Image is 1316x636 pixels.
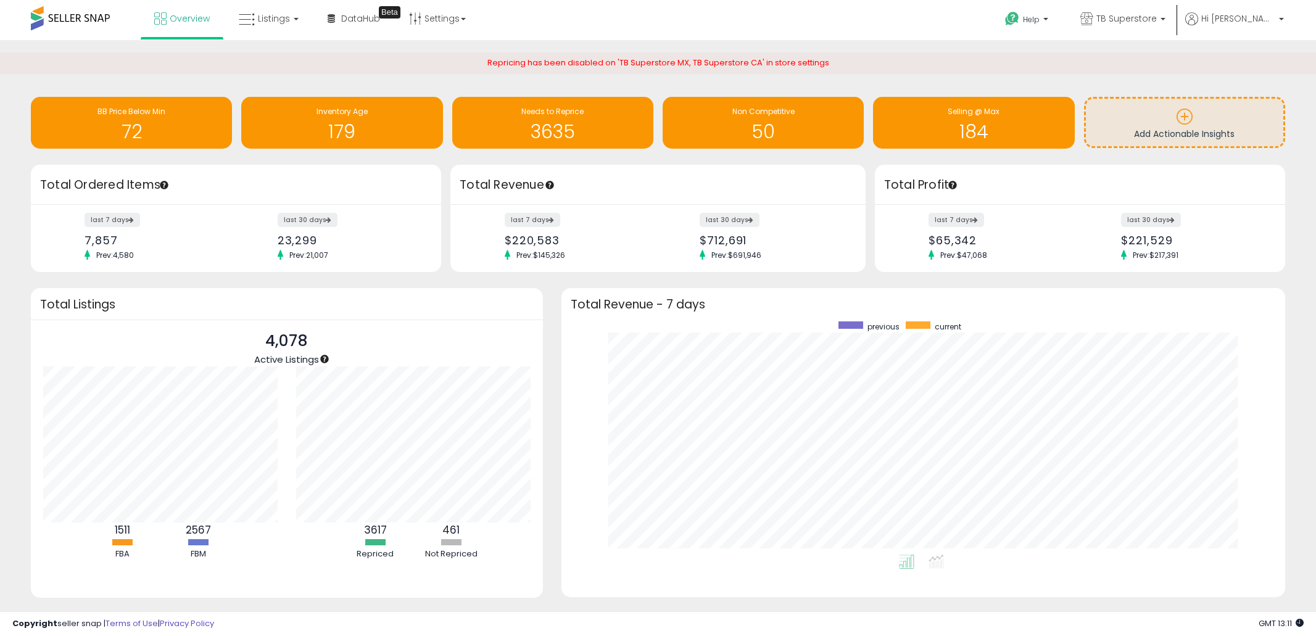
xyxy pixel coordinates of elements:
[663,97,864,149] a: Non Competitive 50
[700,234,844,247] div: $712,691
[442,522,460,537] b: 461
[85,234,226,247] div: 7,857
[571,300,1276,309] h3: Total Revenue - 7 days
[97,106,165,117] span: BB Price Below Min
[1259,617,1304,629] span: 2025-10-14 13:11 GMT
[31,97,232,149] a: BB Price Below Min 72
[948,106,999,117] span: Selling @ Max
[521,106,584,117] span: Needs to Reprice
[414,548,488,560] div: Not Repriced
[1121,234,1263,247] div: $221,529
[929,213,984,227] label: last 7 days
[40,300,534,309] h3: Total Listings
[241,97,442,149] a: Inventory Age 179
[106,617,158,629] a: Terms of Use
[879,122,1068,142] h1: 184
[170,12,210,25] span: Overview
[319,353,330,365] div: Tooltip anchor
[254,353,319,366] span: Active Listings
[12,617,57,629] strong: Copyright
[338,548,412,560] div: Repriced
[161,548,235,560] div: FBM
[947,180,958,191] div: Tooltip anchor
[247,122,436,142] h1: 179
[254,329,319,353] p: 4,078
[258,12,290,25] span: Listings
[159,180,170,191] div: Tooltip anchor
[873,97,1074,149] a: Selling @ Max 184
[12,618,214,630] div: seller snap | |
[364,522,387,537] b: 3617
[510,250,571,260] span: Prev: $145,326
[544,180,555,191] div: Tooltip anchor
[186,522,211,537] b: 2567
[884,176,1276,194] h3: Total Profit
[1185,12,1284,40] a: Hi [PERSON_NAME]
[705,250,768,260] span: Prev: $691,946
[460,176,856,194] h3: Total Revenue
[1201,12,1275,25] span: Hi [PERSON_NAME]
[379,6,400,19] div: Tooltip anchor
[732,106,795,117] span: Non Competitive
[1023,14,1040,25] span: Help
[935,321,961,332] span: current
[115,522,130,537] b: 1511
[995,2,1061,40] a: Help
[40,176,432,194] h3: Total Ordered Items
[90,250,140,260] span: Prev: 4,580
[1127,250,1185,260] span: Prev: $217,391
[1086,99,1283,146] a: Add Actionable Insights
[458,122,647,142] h1: 3635
[1134,128,1235,140] span: Add Actionable Insights
[505,213,560,227] label: last 7 days
[85,548,159,560] div: FBA
[317,106,368,117] span: Inventory Age
[160,617,214,629] a: Privacy Policy
[85,213,140,227] label: last 7 days
[37,122,226,142] h1: 72
[669,122,858,142] h1: 50
[700,213,759,227] label: last 30 days
[1096,12,1157,25] span: TB Superstore
[341,12,380,25] span: DataHub
[1004,11,1020,27] i: Get Help
[452,97,653,149] a: Needs to Reprice 3635
[278,213,337,227] label: last 30 days
[867,321,900,332] span: previous
[278,234,420,247] div: 23,299
[934,250,993,260] span: Prev: $47,068
[283,250,334,260] span: Prev: 21,007
[487,57,829,68] span: Repricing has been disabled on 'TB Superstore MX, TB Superstore CA' in store settings
[505,234,649,247] div: $220,583
[929,234,1070,247] div: $65,342
[1121,213,1181,227] label: last 30 days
